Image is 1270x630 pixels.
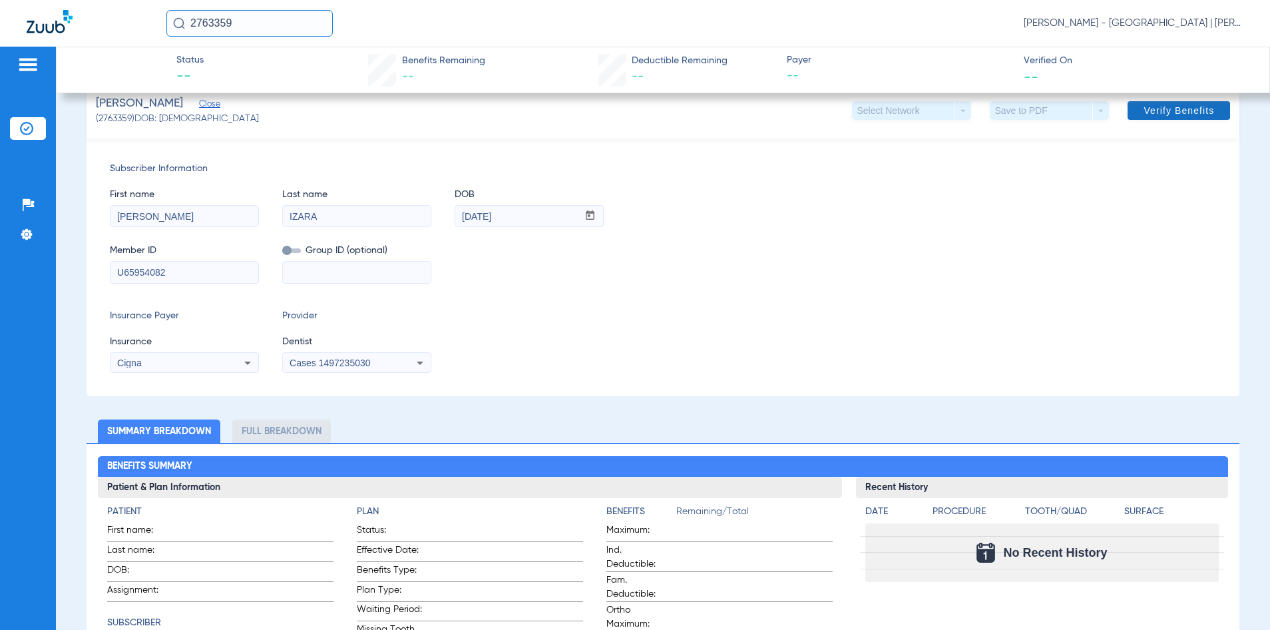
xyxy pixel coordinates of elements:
[1024,69,1038,83] span: --
[282,188,431,202] span: Last name
[107,583,172,601] span: Assignment:
[282,244,431,258] span: Group ID (optional)
[166,10,333,37] input: Search for patients
[96,95,183,112] span: [PERSON_NAME]
[357,523,422,541] span: Status:
[96,112,259,126] span: (2763359) DOB: [DEMOGRAPHIC_DATA]
[110,335,259,349] span: Insurance
[27,10,73,33] img: Zuub Logo
[107,505,333,519] h4: Patient
[976,543,995,563] img: Calendar
[856,477,1228,498] h3: Recent History
[357,543,422,561] span: Effective Date:
[110,188,259,202] span: First name
[110,244,259,258] span: Member ID
[1024,54,1249,68] span: Verified On
[107,543,172,561] span: Last name:
[176,68,204,87] span: --
[606,505,676,519] h4: Benefits
[606,523,672,541] span: Maximum:
[933,505,1020,519] h4: Procedure
[865,505,921,523] app-breakdown-title: Date
[606,505,676,523] app-breakdown-title: Benefits
[290,358,370,368] span: Cases 1497235030
[577,206,603,227] button: Open calendar
[606,573,672,601] span: Fam. Deductible:
[402,54,485,68] span: Benefits Remaining
[176,53,204,67] span: Status
[357,583,422,601] span: Plan Type:
[357,603,422,621] span: Waiting Period:
[632,54,728,68] span: Deductible Remaining
[1144,105,1214,116] span: Verify Benefits
[98,456,1228,477] h2: Benefits Summary
[1203,566,1270,630] iframe: Chat Widget
[110,309,259,323] span: Insurance Payer
[17,57,39,73] img: hamburger-icon
[282,335,431,349] span: Dentist
[357,505,583,519] h4: Plan
[357,563,422,581] span: Benefits Type:
[606,543,672,571] span: Ind. Deductible:
[1128,101,1230,120] button: Verify Benefits
[1025,505,1120,523] app-breakdown-title: Tooth/Quad
[1124,505,1219,523] app-breakdown-title: Surface
[933,505,1020,523] app-breakdown-title: Procedure
[455,188,604,202] span: DOB
[282,309,431,323] span: Provider
[173,17,185,29] img: Search Icon
[107,523,172,541] span: First name:
[1025,505,1120,519] h4: Tooth/Quad
[787,68,1012,85] span: --
[199,99,211,112] span: Close
[402,71,414,83] span: --
[1124,505,1219,519] h4: Surface
[676,505,833,523] span: Remaining/Total
[632,71,644,83] span: --
[107,616,333,630] h4: Subscriber
[865,505,921,519] h4: Date
[232,420,331,443] li: Full Breakdown
[107,563,172,581] span: DOB:
[787,53,1012,67] span: Payer
[98,420,220,443] li: Summary Breakdown
[98,477,842,498] h3: Patient & Plan Information
[1003,546,1107,559] span: No Recent History
[117,358,142,368] span: Cigna
[1024,17,1243,30] span: [PERSON_NAME] - [GEOGRAPHIC_DATA] | [PERSON_NAME]
[110,162,1217,176] span: Subscriber Information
